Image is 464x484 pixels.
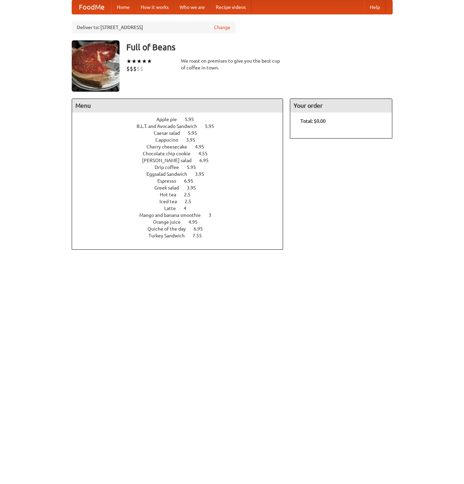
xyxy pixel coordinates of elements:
a: B.L.T. and Avocado Sandwich 5.95 [137,123,227,129]
span: Caesar salad [154,130,187,136]
span: 6.95 [184,178,200,184]
span: [PERSON_NAME] salad [142,158,198,163]
li: ★ [147,57,152,65]
span: 4 [184,206,193,211]
a: Caesar salad 5.95 [154,130,210,136]
li: $ [140,65,143,73]
div: We roast on premises to give you the best cup of coffee in town. [181,57,283,71]
span: B.L.T. and Avocado Sandwich [137,123,204,129]
span: Orange juice [153,219,187,225]
a: Latte 4 [164,206,199,211]
span: Eggsalad Sandwich [146,171,194,177]
img: angular.jpg [72,40,119,92]
span: Cherry cheesecake [146,144,194,149]
div: Deliver to: [STREET_ADDRESS] [72,21,236,34]
span: 5.95 [185,117,201,122]
span: Iced tea [159,199,184,204]
a: Home [111,0,135,14]
span: 3.95 [186,137,202,143]
span: 4.95 [195,144,211,149]
span: 4.95 [188,219,205,225]
span: 3 [209,212,218,218]
span: Cappucino [155,137,185,143]
li: ★ [131,57,137,65]
a: FoodMe [72,0,111,14]
span: Turkey Sandwich [149,233,192,238]
a: Quiche of the day 6.95 [147,226,215,232]
a: Change [214,24,230,31]
span: Latte [164,206,183,211]
li: ★ [137,57,142,65]
span: 5.95 [205,123,221,129]
span: 5.95 [187,165,203,170]
li: $ [126,65,130,73]
span: 2.5 [185,199,198,204]
a: Greek salad 3.95 [154,185,209,191]
span: 4.55 [198,151,214,156]
span: 6.95 [194,226,210,232]
a: Who we are [174,0,210,14]
li: $ [133,65,137,73]
span: Greek salad [154,185,186,191]
span: 5.95 [188,130,204,136]
a: Help [364,0,385,14]
a: How it works [135,0,174,14]
li: $ [130,65,133,73]
a: Mango and banana smoothie 3 [139,212,224,218]
li: ★ [142,57,147,65]
span: Quiche of the day [147,226,193,232]
span: Espresso [157,178,183,184]
span: 6.95 [199,158,215,163]
a: Recipe videos [210,0,251,14]
span: 2.5 [184,192,197,197]
span: Chocolate chip cookie [143,151,197,156]
li: ★ [126,57,131,65]
span: 3.95 [195,171,211,177]
span: Apple pie [156,117,184,122]
h3: Full of Beans [126,40,393,54]
a: Espresso 6.95 [157,178,206,184]
a: Cherry cheesecake 4.95 [146,144,217,149]
span: 3.95 [187,185,203,191]
a: Orange juice 4.95 [153,219,210,225]
a: [PERSON_NAME] salad 6.95 [142,158,221,163]
b: Total: $0.00 [300,118,326,124]
span: Mango and banana smoothie [139,212,208,218]
span: Drip coffee [155,165,186,170]
h4: Menu [72,99,283,113]
h4: Your order [290,99,392,113]
a: Iced tea 2.5 [159,199,204,204]
li: $ [137,65,140,73]
a: Drip coffee 5.95 [155,165,209,170]
a: Chocolate chip cookie 4.55 [143,151,220,156]
a: Turkey Sandwich 7.55 [149,233,214,238]
a: Hot tea 2.5 [160,192,203,197]
a: Cappucino 3.95 [155,137,208,143]
a: Eggsalad Sandwich 3.95 [146,171,217,177]
a: Apple pie 5.95 [156,117,207,122]
span: Hot tea [160,192,183,197]
span: 7.55 [193,233,209,238]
